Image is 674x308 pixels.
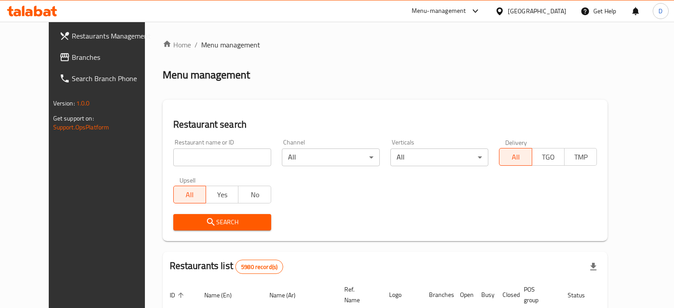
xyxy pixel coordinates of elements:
button: TGO [532,148,565,166]
span: Restaurants Management [72,31,154,41]
button: All [173,186,206,203]
span: 1.0.0 [76,97,90,109]
span: All [177,188,203,201]
li: / [195,39,198,50]
span: Branches [72,52,154,62]
span: Search Branch Phone [72,73,154,84]
div: All [390,148,488,166]
button: Yes [206,186,238,203]
div: All [282,148,380,166]
button: Search [173,214,271,230]
a: Support.OpsPlatform [53,121,109,133]
button: No [238,186,271,203]
span: All [503,151,528,164]
span: Yes [210,188,235,201]
div: Total records count [235,260,283,274]
span: Name (Ar) [269,290,307,300]
input: Search for restaurant name or ID.. [173,148,271,166]
span: Ref. Name [344,284,371,305]
a: Restaurants Management [52,25,161,47]
a: Home [163,39,191,50]
span: Status [568,290,596,300]
div: Export file [583,256,604,277]
h2: Menu management [163,68,250,82]
span: Version: [53,97,75,109]
span: Search [180,217,264,228]
a: Branches [52,47,161,68]
span: Get support on: [53,113,94,124]
h2: Restaurants list [170,259,284,274]
span: No [242,188,267,201]
span: D [658,6,662,16]
span: TMP [568,151,593,164]
span: 5980 record(s) [236,263,283,271]
span: Menu management [201,39,260,50]
span: TGO [536,151,561,164]
a: Search Branch Phone [52,68,161,89]
nav: breadcrumb [163,39,608,50]
label: Delivery [505,139,527,145]
h2: Restaurant search [173,118,597,131]
span: Name (En) [204,290,243,300]
div: Menu-management [412,6,466,16]
span: ID [170,290,187,300]
div: [GEOGRAPHIC_DATA] [508,6,566,16]
span: POS group [524,284,550,305]
button: TMP [564,148,597,166]
label: Upsell [179,177,196,183]
button: All [499,148,532,166]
